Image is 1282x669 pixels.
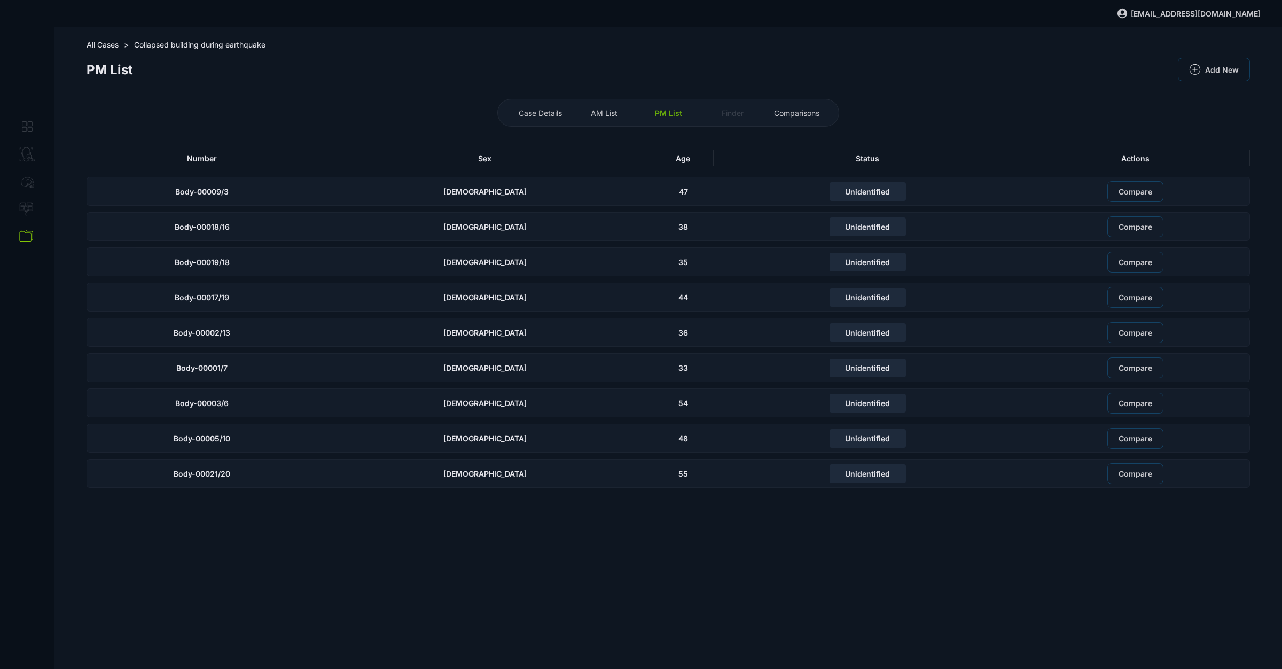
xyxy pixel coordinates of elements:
button: Compare [1107,252,1163,273]
span: [DEMOGRAPHIC_DATA] [443,328,527,337]
button: Compare [1107,216,1163,237]
span: [DEMOGRAPHIC_DATA] [443,469,527,478]
button: Compare [1107,287,1163,308]
span: Body-00017/19 [175,293,229,302]
span: Collapsed building during earthquake [134,40,265,49]
span: [EMAIL_ADDRESS][DOMAIN_NAME] [1131,9,1261,18]
span: Unidentified [845,187,890,196]
button: Compare [1107,357,1163,378]
span: [DEMOGRAPHIC_DATA] [443,363,527,372]
span: Body-00003/6 [175,399,229,408]
button: Compare [1107,181,1163,202]
span: Compare [1119,222,1152,231]
span: Body-00002/13 [174,328,230,337]
span: AM List [591,108,617,118]
span: Number [187,154,217,163]
span: 44 [678,293,688,302]
span: Compare [1119,363,1152,372]
span: PM List [655,108,682,118]
span: Compare [1119,434,1152,443]
span: 33 [678,363,688,372]
span: Status [856,154,879,163]
span: 55 [678,469,688,478]
span: Body-00001/7 [176,363,228,372]
button: Compare [1107,393,1163,414]
span: Unidentified [845,258,890,267]
span: [DEMOGRAPHIC_DATA] [443,399,527,408]
span: [DEMOGRAPHIC_DATA] [443,258,527,267]
span: Unidentified [845,399,890,408]
span: Unidentified [845,293,890,302]
span: Unidentified [845,469,890,478]
span: 35 [678,258,688,267]
span: > [124,40,129,49]
button: Compare [1107,322,1163,343]
span: Unidentified [845,363,890,372]
img: svg%3e [1116,7,1128,19]
span: PM List [87,62,133,77]
span: Compare [1119,399,1152,408]
span: Body-00005/10 [174,434,230,443]
span: 48 [678,434,688,443]
span: Unidentified [845,222,890,231]
span: 47 [679,187,688,196]
span: Compare [1119,187,1152,196]
button: Compare [1107,463,1163,484]
span: Body-00019/18 [175,258,230,267]
span: Body-00009/3 [175,187,229,196]
span: Add New [1205,65,1239,74]
span: Body-00018/16 [175,222,230,231]
button: Compare [1107,428,1163,449]
span: 36 [678,328,688,337]
span: Compare [1119,328,1152,337]
span: Sex [478,154,491,163]
span: Unidentified [845,328,890,337]
span: [DEMOGRAPHIC_DATA] [443,187,527,196]
span: Unidentified [845,434,890,443]
span: 38 [678,222,688,231]
span: Comparisons [774,108,819,118]
button: Add New [1178,58,1250,81]
span: Actions [1121,154,1150,163]
span: Age [676,154,690,163]
span: [DEMOGRAPHIC_DATA] [443,293,527,302]
span: Compare [1119,469,1152,478]
span: Compare [1119,258,1152,267]
span: [DEMOGRAPHIC_DATA] [443,434,527,443]
span: [DEMOGRAPHIC_DATA] [443,222,527,231]
span: Compare [1119,293,1152,302]
span: Body-00021/20 [174,469,230,478]
span: Case Details [519,108,562,118]
span: 54 [678,399,688,408]
span: All Cases [87,40,119,49]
